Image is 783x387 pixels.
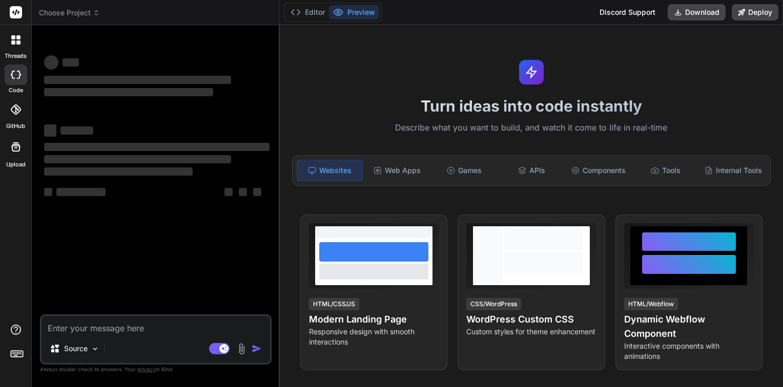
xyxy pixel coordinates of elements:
h4: Dynamic Webflow Component [624,312,754,341]
span: ‌ [44,88,213,96]
span: ‌ [224,188,233,196]
h4: Modern Landing Page [309,312,439,327]
div: Components [566,160,631,181]
div: HTML/Webflow [624,298,678,310]
span: ‌ [239,188,247,196]
span: Choose Project [39,8,100,18]
span: ‌ [253,188,261,196]
label: Upload [6,160,26,169]
div: APIs [499,160,564,181]
img: Pick Models [91,345,99,353]
p: Responsive design with smooth interactions [309,327,439,347]
span: ‌ [44,76,231,84]
div: Tools [633,160,698,181]
span: ‌ [44,124,56,137]
div: Discord Support [593,4,662,20]
button: Download [668,4,726,20]
span: privacy [137,366,156,372]
div: Websites [297,160,363,181]
span: ‌ [44,55,58,70]
span: ‌ [44,155,231,163]
div: Internal Tools [700,160,766,181]
button: Deploy [732,4,778,20]
h1: Turn ideas into code instantly [286,97,777,115]
div: Games [432,160,497,181]
div: HTML/CSS/JS [309,298,359,310]
p: Source [64,343,88,354]
p: Always double-check its answers. Your in Bind [40,364,272,374]
div: Web Apps [365,160,430,181]
span: ‌ [44,143,270,151]
label: GitHub [6,122,25,131]
h4: WordPress Custom CSS [466,312,596,327]
p: Describe what you want to build, and watch it come to life in real-time [286,121,777,135]
span: ‌ [44,167,193,176]
button: Preview [329,5,379,19]
span: ‌ [56,188,106,196]
div: CSS/WordPress [466,298,521,310]
p: Custom styles for theme enhancement [466,327,596,337]
span: ‌ [44,188,52,196]
button: Editor [286,5,329,19]
img: attachment [236,343,248,355]
label: code [9,86,23,95]
label: threads [5,52,27,60]
span: ‌ [60,126,93,135]
img: icon [252,343,262,354]
span: ‌ [63,58,79,67]
p: Interactive components with animations [624,341,754,361]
